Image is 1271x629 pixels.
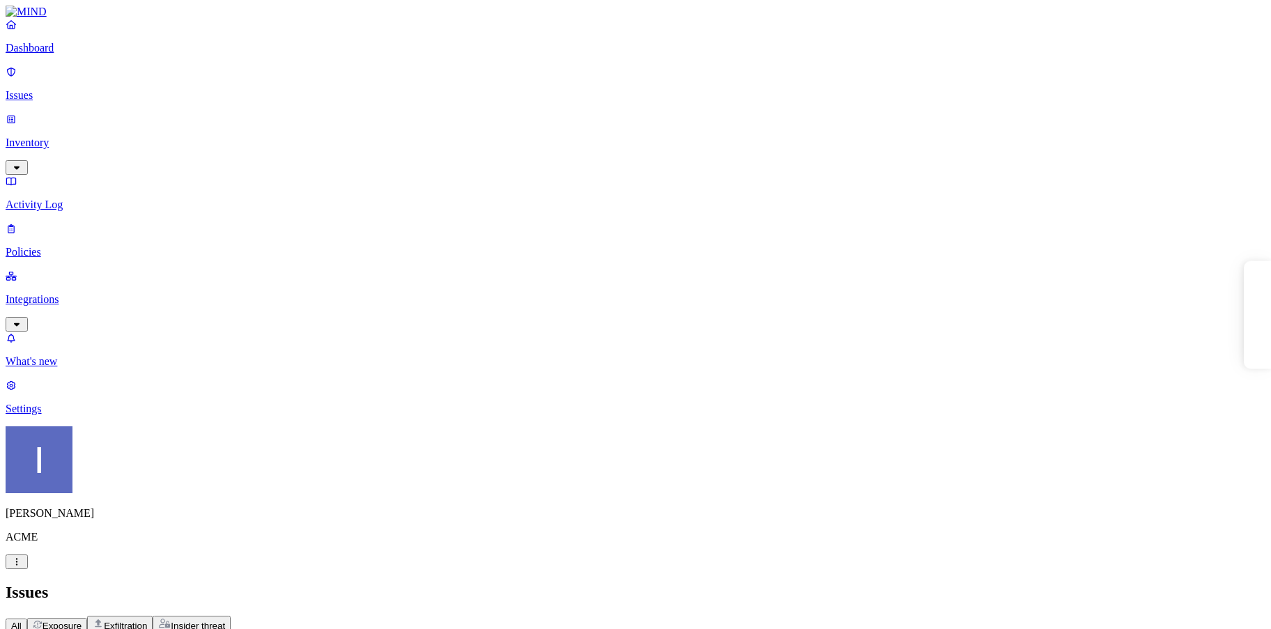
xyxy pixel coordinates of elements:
[6,137,1265,149] p: Inventory
[6,426,72,493] img: Itai Schwartz
[6,583,1265,602] h2: Issues
[6,175,1265,211] a: Activity Log
[6,42,1265,54] p: Dashboard
[6,222,1265,258] a: Policies
[6,531,1265,543] p: ACME
[6,332,1265,368] a: What's new
[6,507,1265,520] p: [PERSON_NAME]
[6,379,1265,415] a: Settings
[6,403,1265,415] p: Settings
[6,89,1265,102] p: Issues
[6,6,1265,18] a: MIND
[6,65,1265,102] a: Issues
[6,355,1265,368] p: What's new
[6,6,47,18] img: MIND
[6,293,1265,306] p: Integrations
[6,270,1265,329] a: Integrations
[6,18,1265,54] a: Dashboard
[6,199,1265,211] p: Activity Log
[6,246,1265,258] p: Policies
[6,113,1265,173] a: Inventory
